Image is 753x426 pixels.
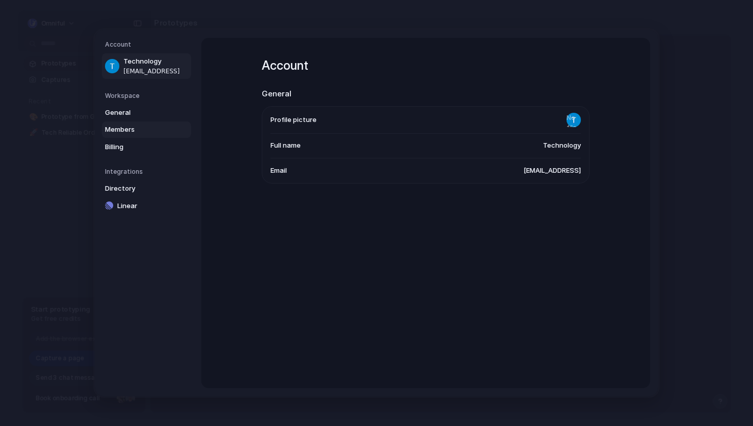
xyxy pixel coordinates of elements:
[105,91,191,100] h5: Workspace
[102,121,191,138] a: Members
[102,105,191,121] a: General
[105,167,191,176] h5: Integrations
[105,184,171,194] span: Directory
[102,53,191,79] a: Technology[EMAIL_ADDRESS]
[102,180,191,197] a: Directory
[270,115,317,125] span: Profile picture
[123,67,189,76] span: [EMAIL_ADDRESS]
[543,140,581,151] span: Technology
[262,88,590,100] h2: General
[102,198,191,214] a: Linear
[524,166,581,176] span: [EMAIL_ADDRESS]
[102,139,191,155] a: Billing
[270,166,287,176] span: Email
[105,142,171,152] span: Billing
[105,108,171,118] span: General
[117,201,183,211] span: Linear
[105,40,191,49] h5: Account
[105,125,171,135] span: Members
[270,140,301,151] span: Full name
[123,56,189,67] span: Technology
[262,56,590,75] h1: Account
